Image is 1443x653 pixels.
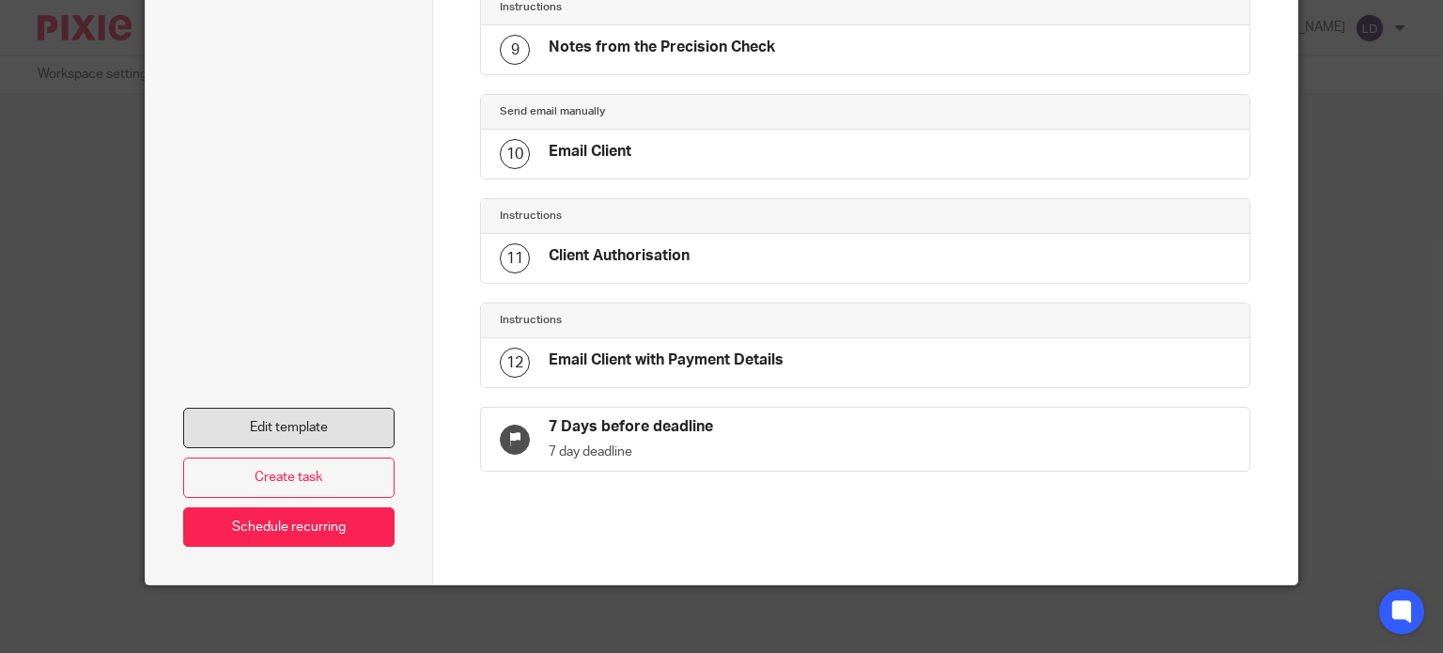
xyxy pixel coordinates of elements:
[500,139,530,169] div: 10
[500,35,530,65] div: 9
[183,507,396,548] a: Schedule recurring
[549,142,631,162] h4: Email Client
[500,209,865,224] h4: Instructions
[549,246,690,266] h4: Client Authorisation
[549,38,775,57] h4: Notes from the Precision Check
[549,443,865,461] p: 7 day deadline
[500,243,530,273] div: 11
[549,417,865,437] h4: 7 Days before deadline
[500,104,865,119] h4: Send email manually
[549,350,784,370] h4: Email Client with Payment Details
[183,408,396,448] a: Edit template
[183,458,396,498] a: Create task
[500,313,865,328] h4: Instructions
[500,348,530,378] div: 12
